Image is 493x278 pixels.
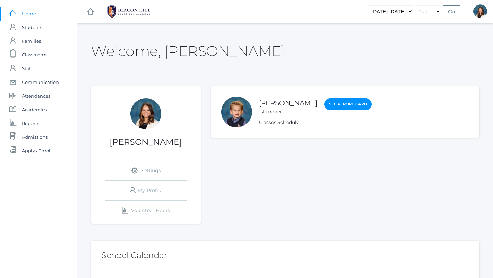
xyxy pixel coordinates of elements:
[259,99,317,107] a: [PERSON_NAME]
[22,62,32,75] span: Staff
[22,75,59,89] span: Communication
[22,34,41,48] span: Families
[130,98,161,129] div: Teresa Deutsch
[22,48,47,62] span: Classrooms
[221,97,252,127] div: Nolan Alstot
[259,119,372,126] div: ,
[105,161,187,180] a: Settings
[22,116,39,130] span: Reports
[443,5,460,17] input: Go
[259,119,276,125] a: Classes
[22,21,42,34] span: Students
[473,4,487,18] div: Teresa Deutsch
[277,119,299,125] a: Schedule
[105,181,187,200] a: My Profile
[259,108,317,115] div: 1st grader
[91,138,201,147] h1: [PERSON_NAME]
[22,144,52,157] span: Apply / Enroll
[22,103,47,116] span: Academics
[103,3,154,20] img: 1_BHCALogos-05.png
[105,201,187,220] a: Volunteer Hours
[101,251,469,260] h2: School Calendar
[22,130,48,144] span: Admissions
[91,43,285,59] h2: Welcome, [PERSON_NAME]
[22,89,50,103] span: Attendances
[324,98,372,110] a: See Report Card
[22,7,36,21] span: Home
